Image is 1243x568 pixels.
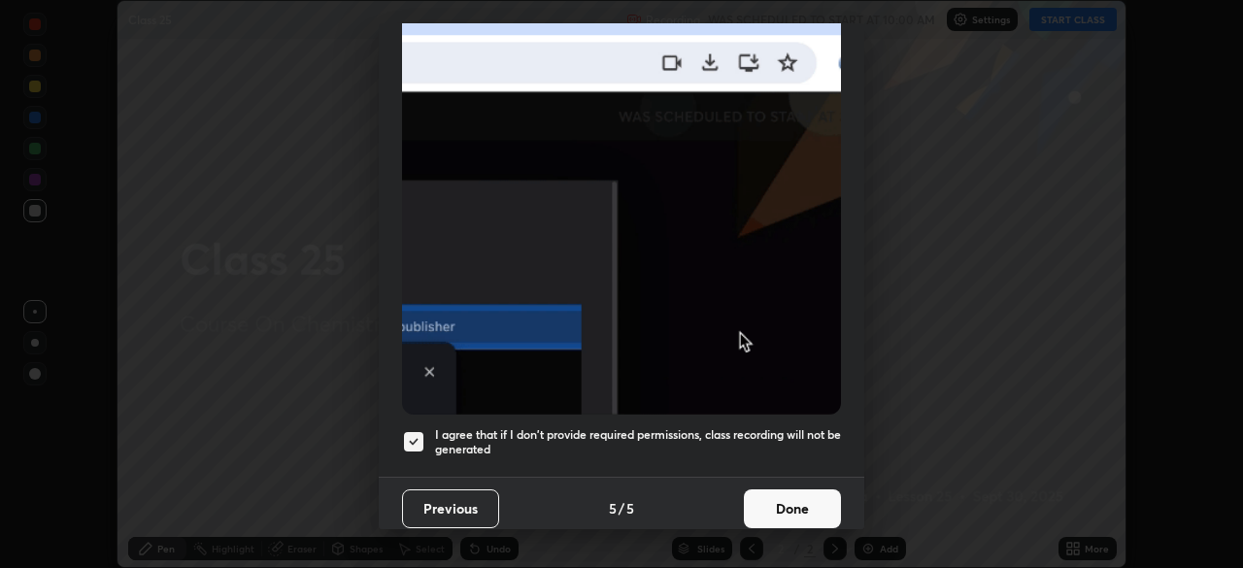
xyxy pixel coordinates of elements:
[744,489,841,528] button: Done
[626,498,634,518] h4: 5
[402,489,499,528] button: Previous
[609,498,617,518] h4: 5
[435,427,841,457] h5: I agree that if I don't provide required permissions, class recording will not be generated
[619,498,624,518] h4: /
